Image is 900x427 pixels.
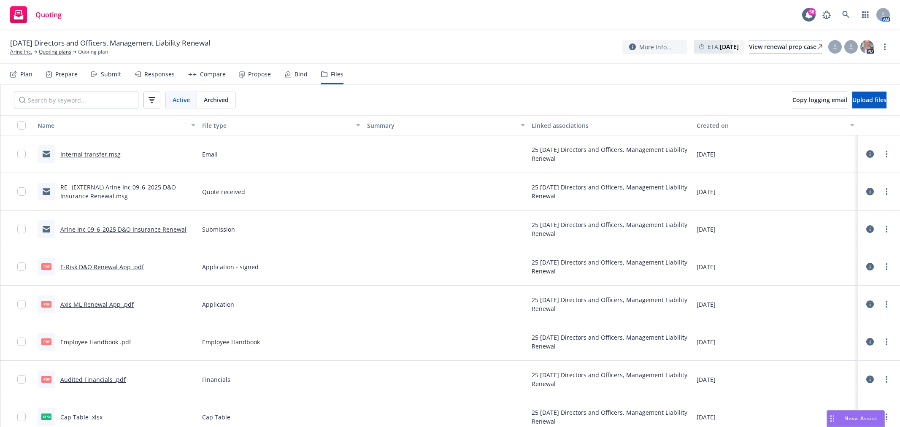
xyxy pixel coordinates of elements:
[697,262,716,271] span: [DATE]
[55,71,78,78] div: Prepare
[818,6,835,23] a: Report a Bug
[749,40,822,54] a: View renewal prep case
[808,8,816,16] div: 58
[60,338,131,346] a: Employee Handbook .pdf
[881,224,892,234] a: more
[881,262,892,272] a: more
[697,187,716,196] span: [DATE]
[41,301,51,307] span: pdf
[34,115,199,135] button: Name
[20,71,32,78] div: Plan
[331,71,343,78] div: Files
[852,92,886,108] button: Upload files
[881,374,892,384] a: more
[17,225,26,233] input: Toggle Row Selected
[202,121,351,130] div: File type
[7,3,65,27] a: Quoting
[860,40,874,54] img: photo
[10,38,210,48] span: [DATE] Directors and Officers, Management Liability Renewal
[60,263,144,271] a: E-Risk D&O Renewal App .pdf
[248,71,271,78] div: Propose
[60,376,126,384] a: Audited Financials .pdf
[749,41,822,53] div: View renewal prep case
[697,225,716,234] span: [DATE]
[17,121,26,130] input: Select all
[101,71,121,78] div: Submit
[204,95,229,104] span: Archived
[367,121,516,130] div: Summary
[60,183,176,200] a: RE_ (EXTERNAL) Arine Inc 09_6_2025 D&O Insurance Renewal.msg
[697,375,716,384] span: [DATE]
[10,48,32,56] a: Arine Inc.
[295,71,308,78] div: Bind
[199,115,363,135] button: File type
[60,413,103,421] a: Cap Table .xlsx
[532,333,689,351] div: 25 [DATE] Directors and Officers, Management Liability Renewal
[41,338,51,345] span: pdf
[708,42,739,51] span: ETA :
[792,96,847,104] span: Copy logging email
[532,408,689,426] div: 25 [DATE] Directors and Officers, Management Liability Renewal
[528,115,693,135] button: Linked associations
[881,337,892,347] a: more
[173,95,190,104] span: Active
[852,96,886,104] span: Upload files
[838,6,854,23] a: Search
[144,71,175,78] div: Responses
[202,413,230,422] span: Cap Table
[17,150,26,158] input: Toggle Row Selected
[38,121,186,130] div: Name
[532,145,689,163] div: 25 [DATE] Directors and Officers, Management Liability Renewal
[532,258,689,276] div: 25 [DATE] Directors and Officers, Management Liability Renewal
[622,40,687,54] button: More info...
[17,375,26,384] input: Toggle Row Selected
[17,262,26,271] input: Toggle Row Selected
[532,370,689,388] div: 25 [DATE] Directors and Officers, Management Liability Renewal
[857,6,874,23] a: Switch app
[881,186,892,197] a: more
[14,92,138,108] input: Search by keyword...
[844,415,878,422] span: Nova Assist
[17,300,26,308] input: Toggle Row Selected
[792,92,847,108] button: Copy logging email
[364,115,528,135] button: Summary
[202,187,245,196] span: Quote received
[17,187,26,196] input: Toggle Row Selected
[202,262,259,271] span: Application - signed
[39,48,71,56] a: Quoting plans
[60,225,186,233] a: Arine Inc 09_6_2025 D&O Insurance Renewal
[41,413,51,420] span: xlsx
[827,411,838,427] div: Drag to move
[693,115,858,135] button: Created on
[532,220,689,238] div: 25 [DATE] Directors and Officers, Management Liability Renewal
[60,150,121,158] a: Internal transfer.msg
[881,412,892,422] a: more
[697,150,716,159] span: [DATE]
[720,43,739,51] strong: [DATE]
[697,121,845,130] div: Created on
[41,376,51,382] span: pdf
[35,11,62,18] span: Quoting
[202,150,218,159] span: Email
[17,413,26,421] input: Toggle Row Selected
[697,300,716,309] span: [DATE]
[881,149,892,159] a: more
[881,299,892,309] a: more
[639,43,672,51] span: More info...
[202,300,234,309] span: Application
[202,375,230,384] span: Financials
[697,338,716,346] span: [DATE]
[41,263,51,270] span: pdf
[532,121,689,130] div: Linked associations
[532,183,689,200] div: 25 [DATE] Directors and Officers, Management Liability Renewal
[17,338,26,346] input: Toggle Row Selected
[60,300,134,308] a: Axis ML Renewal App .pdf
[78,48,108,56] span: Quoting plan
[202,338,260,346] span: Employee Handbook
[532,295,689,313] div: 25 [DATE] Directors and Officers, Management Liability Renewal
[880,42,890,52] a: more
[200,71,226,78] div: Compare
[827,410,885,427] button: Nova Assist
[202,225,235,234] span: Submission
[697,413,716,422] span: [DATE]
